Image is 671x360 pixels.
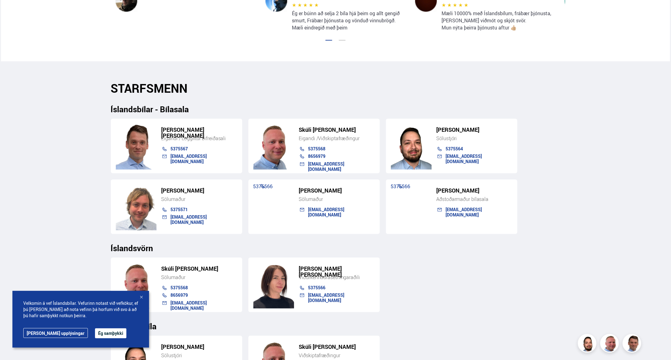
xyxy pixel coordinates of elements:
h5: [PERSON_NAME] [PERSON_NAME] [161,127,237,139]
a: [EMAIL_ADDRESS][DOMAIN_NAME] [308,161,345,172]
h5: [PERSON_NAME] [161,188,237,193]
div: Sölustjóri [437,135,512,141]
span: ásetningaraðili [328,274,360,281]
a: [EMAIL_ADDRESS][DOMAIN_NAME] [171,153,207,164]
img: m7PZdWzYfFvz2vuk.png [116,262,156,309]
h5: [PERSON_NAME] [437,127,512,133]
img: nhp88E3Fdnt1Opn2.png [391,123,432,170]
h5: [PERSON_NAME] [299,188,375,193]
img: TiAwD7vhpwHUHg8j.png [253,262,294,309]
a: 8656979 [171,292,188,298]
div: Aðstoðarmaður bílasala [437,196,512,202]
h5: [PERSON_NAME] [161,344,237,350]
h3: Íslandsbílar - Bílasala [111,104,560,114]
span: Velkomin á vef Íslandsbílar. Vefurinn notast við vefkökur, ef þú [PERSON_NAME] að nota vefinn þá ... [23,300,138,319]
div: Sölumaður [161,274,237,280]
span: Viðskiptafræðingur [299,352,340,359]
p: Mun nýta þeirra þjónustu aftur 👍🏼 [442,24,555,31]
button: Ég samþykki [95,328,126,338]
h3: Kaupum bíla [111,322,560,331]
div: Eigandi / Löggiltur bifreiðasali [161,135,237,141]
a: 8656979 [308,153,326,159]
img: FbJEzSuNWCJXmdc-.webp [623,335,642,353]
p: Ég er búinn að selja 2 bíla hjá þeim og allt gengið smurt, Frábær þjónusta og vönduð vinnubrögð. ... [292,10,405,31]
a: [EMAIL_ADDRESS][DOMAIN_NAME] [171,300,207,311]
p: Mæli 10000% með Íslandsbílum, frábær þjónusta, [PERSON_NAME] viðmót og skjót svör. [442,10,555,24]
a: 5375567 [171,146,188,152]
a: 5375571 [171,207,188,212]
a: [EMAIL_ADDRESS][DOMAIN_NAME] [171,214,207,225]
h5: Skúli [PERSON_NAME] [299,344,375,350]
div: Sölumaður [299,196,375,202]
button: Opna LiveChat spjallviðmót [5,2,24,21]
img: SZ4H-t_Copy_of_C.png [116,184,156,230]
a: 5375568 [308,146,326,152]
div: Sölumaður [161,196,237,202]
h5: Skúli [PERSON_NAME] [161,266,237,272]
img: siFngHWaQ9KaOqBr.png [253,123,294,170]
a: [EMAIL_ADDRESS][DOMAIN_NAME] [446,153,482,164]
span: ★ ★ ★ ★ ★ [442,2,468,8]
h5: [PERSON_NAME] [PERSON_NAME] [299,266,375,278]
a: 5375568 [171,285,188,291]
h3: Íslandsvörn [111,243,560,253]
h5: Skúli [PERSON_NAME] [299,127,375,133]
a: 5375566 [253,183,273,190]
div: Viðurkenndur [299,274,375,280]
a: [EMAIL_ADDRESS][DOMAIN_NAME] [308,207,345,217]
div: Eigandi / [299,135,375,141]
span: Viðskiptafræðingur [318,135,360,142]
div: Sölustjóri [161,352,237,358]
a: 5375564 [446,146,463,152]
h2: STARFSMENN [111,81,560,95]
a: [PERSON_NAME] upplýsingar [23,328,88,338]
h5: [PERSON_NAME] [437,188,512,193]
span: ★ ★ ★ ★ ★ [292,2,319,8]
a: [EMAIL_ADDRESS][DOMAIN_NAME] [308,292,345,303]
img: siFngHWaQ9KaOqBr.png [601,335,620,353]
img: FbJEzSuNWCJXmdc-.webp [116,123,156,170]
a: 5375566 [391,183,410,190]
img: nhp88E3Fdnt1Opn2.png [579,335,597,353]
a: [EMAIL_ADDRESS][DOMAIN_NAME] [446,207,482,217]
a: 5375566 [308,285,326,291]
